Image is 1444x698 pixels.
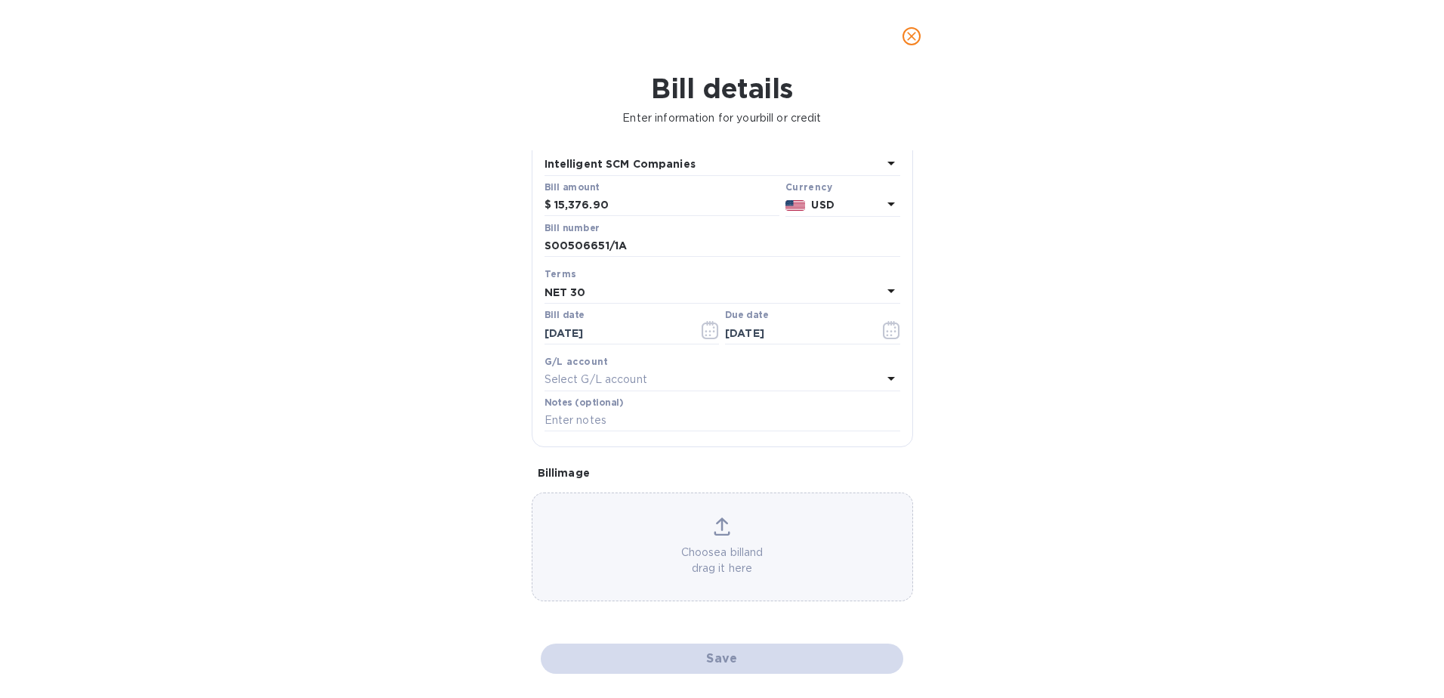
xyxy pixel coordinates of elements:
p: Select G/L account [545,372,647,388]
b: G/L account [545,356,609,367]
input: Enter bill number [545,235,900,258]
p: Enter information for your bill or credit [12,110,1432,126]
p: Choose a bill and drag it here [532,545,912,576]
label: Bill number [545,224,599,233]
h1: Bill details [12,73,1432,104]
p: Bill image [538,465,907,480]
b: Currency [785,181,832,193]
b: USD [811,199,834,211]
div: $ [545,194,554,217]
button: close [893,18,930,54]
b: Vendor name [545,141,614,152]
input: $ Enter bill amount [554,194,779,217]
label: Bill amount [545,183,599,192]
input: Enter notes [545,409,900,432]
label: Notes (optional) [545,398,624,407]
b: NET 30 [545,286,586,298]
input: Due date [725,322,868,344]
label: Due date [725,311,768,320]
img: USD [785,200,806,211]
b: Terms [545,268,577,280]
input: Select date [545,322,687,344]
label: Bill date [545,311,585,320]
b: Intelligent SCM Companies [545,158,696,170]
